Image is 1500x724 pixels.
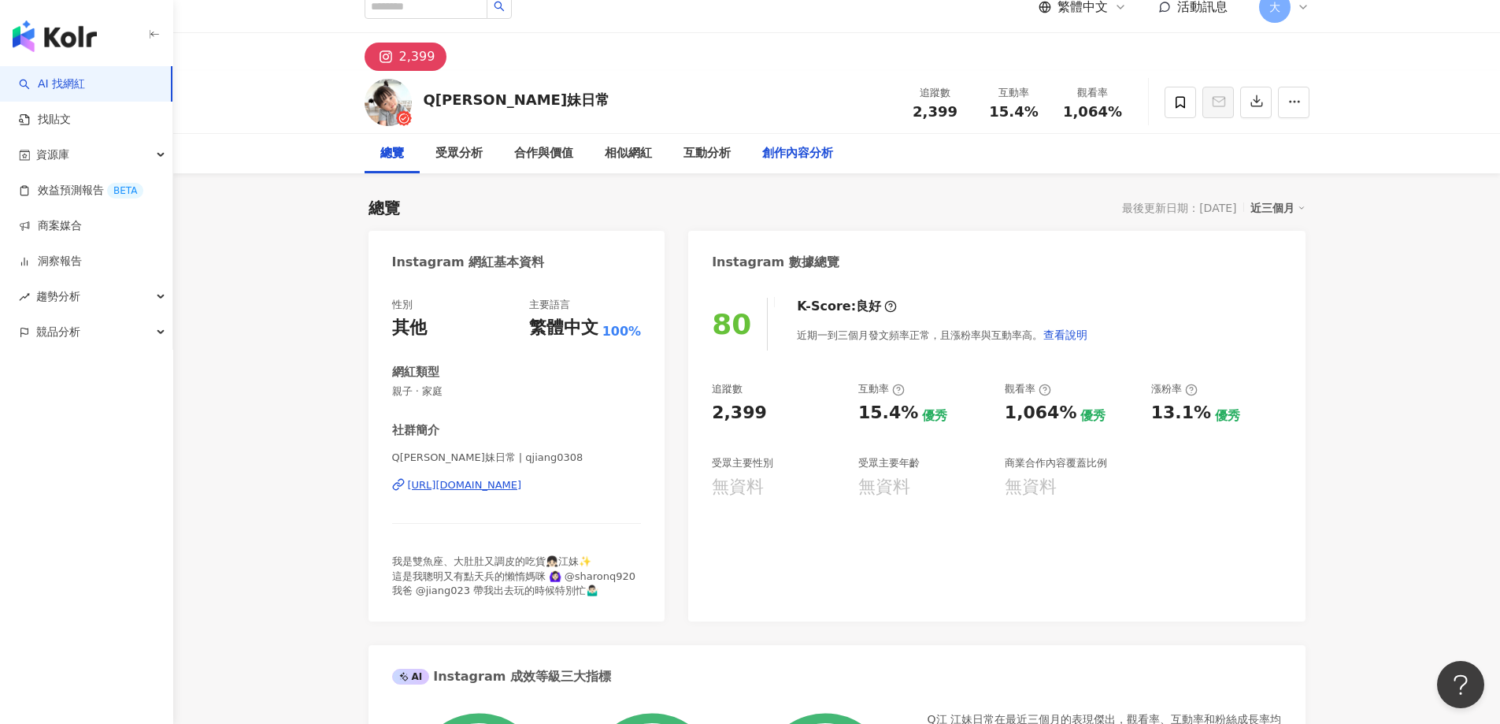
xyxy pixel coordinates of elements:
[36,314,80,350] span: 競品分析
[529,316,598,340] div: 繁體中文
[1005,382,1051,396] div: 觀看率
[989,104,1038,120] span: 15.4%
[1043,319,1088,351] button: 查看說明
[1005,475,1057,499] div: 無資料
[1005,456,1107,470] div: 商業合作內容覆蓋比例
[392,422,439,439] div: 社群簡介
[858,475,910,499] div: 無資料
[1063,85,1123,101] div: 觀看率
[392,364,439,381] div: 網紅類型
[712,382,743,396] div: 追蹤數
[36,137,69,173] span: 資源庫
[19,218,82,234] a: 商案媒合
[365,79,412,126] img: KOL Avatar
[424,90,610,110] div: Q[PERSON_NAME]妹日常
[392,451,642,465] span: Q[PERSON_NAME]妹日常 | qjiang0308
[1250,198,1306,218] div: 近三個月
[494,1,505,12] span: search
[858,382,905,396] div: 互動率
[712,308,751,340] div: 80
[712,401,767,425] div: 2,399
[13,20,97,52] img: logo
[392,298,413,312] div: 性別
[906,85,965,101] div: 追蹤數
[19,291,30,303] span: rise
[1122,202,1236,214] div: 最後更新日期：[DATE]
[856,298,881,315] div: 良好
[392,478,642,492] a: [URL][DOMAIN_NAME]
[1437,661,1484,708] iframe: Help Scout Beacon - Open
[392,316,427,340] div: 其他
[602,323,641,340] span: 100%
[36,279,80,314] span: 趨勢分析
[369,197,400,219] div: 總覽
[19,112,71,128] a: 找貼文
[514,144,573,163] div: 合作與價值
[19,254,82,269] a: 洞察報告
[392,384,642,399] span: 親子 · 家庭
[712,254,839,271] div: Instagram 數據總覽
[858,401,918,425] div: 15.4%
[1151,382,1198,396] div: 漲粉率
[365,43,447,71] button: 2,399
[392,668,611,685] div: Instagram 成效等級三大指標
[435,144,483,163] div: 受眾分析
[984,85,1044,101] div: 互動率
[408,478,522,492] div: [URL][DOMAIN_NAME]
[399,46,435,68] div: 2,399
[392,555,636,596] span: 我是雙魚座、大肚肚又調皮的吃貨👧🏻江妹✨ 這是我聰明又有點天兵的懶惰媽咪 🙆🏻‍♀️ @sharonq920 我爸 @jiang023 帶我出去玩的時候特別忙🤷🏻‍♂️
[1151,401,1211,425] div: 13.1%
[1043,329,1087,341] span: 查看說明
[913,103,957,120] span: 2,399
[797,319,1088,351] div: 近期一到三個月發文頻率正常，且漲粉率與互動率高。
[19,183,143,199] a: 效益預測報告BETA
[19,76,85,92] a: searchAI 找網紅
[712,475,764,499] div: 無資料
[922,407,947,425] div: 優秀
[392,669,430,685] div: AI
[1215,407,1240,425] div: 優秀
[762,144,833,163] div: 創作內容分析
[1005,401,1077,425] div: 1,064%
[858,456,920,470] div: 受眾主要年齡
[392,254,545,271] div: Instagram 網紅基本資料
[712,456,773,470] div: 受眾主要性別
[1080,407,1106,425] div: 優秀
[605,144,652,163] div: 相似網紅
[1063,104,1122,120] span: 1,064%
[797,298,897,315] div: K-Score :
[683,144,731,163] div: 互動分析
[380,144,404,163] div: 總覽
[529,298,570,312] div: 主要語言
